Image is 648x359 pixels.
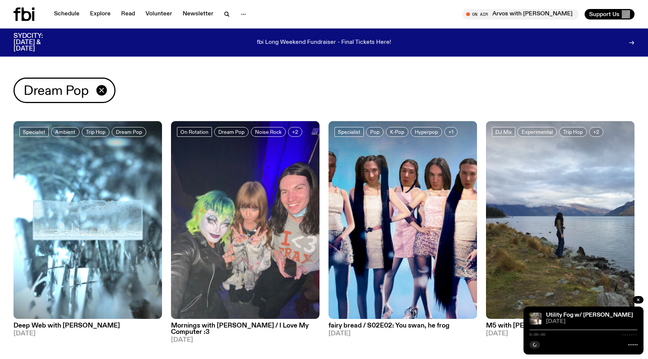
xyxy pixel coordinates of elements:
[448,129,453,135] span: +1
[13,33,61,52] h3: SYDCITY: [DATE] & [DATE]
[117,9,139,19] a: Read
[622,333,637,337] span: -:--:--
[13,319,162,337] a: Deep Web with [PERSON_NAME][DATE]
[328,323,477,329] h3: fairy bread / S02E02: You swan, he frog
[257,39,391,46] p: fbi Long Weekend Fundraiser - Final Tickets Here!
[492,127,515,137] a: DJ Mix
[251,127,286,137] a: Noise Rock
[486,319,634,337] a: M5 with [PERSON_NAME][DATE]
[563,129,583,135] span: Trip Hop
[178,9,218,19] a: Newsletter
[82,127,109,137] a: Trip Hop
[19,127,49,137] a: Specialist
[370,129,379,135] span: Pop
[334,127,364,137] a: Specialist
[13,331,162,337] span: [DATE]
[546,312,633,318] a: Utility Fog w/ [PERSON_NAME]
[85,9,115,19] a: Explore
[55,129,75,135] span: Ambient
[49,9,84,19] a: Schedule
[51,127,79,137] a: Ambient
[585,9,634,19] button: Support Us
[415,129,438,135] span: Hyperpop
[589,11,619,18] span: Support Us
[23,129,45,135] span: Specialist
[180,129,208,135] span: On Rotation
[495,129,512,135] span: DJ Mix
[171,337,319,343] span: [DATE]
[517,127,557,137] a: Experimental
[462,9,579,19] button: On AirArvos with [PERSON_NAME]
[366,127,384,137] a: Pop
[218,129,244,135] span: Dream Pop
[522,129,553,135] span: Experimental
[386,127,408,137] a: K-Pop
[328,331,477,337] span: [DATE]
[171,323,319,335] h3: Mornings with [PERSON_NAME] / I Love My Computer :3
[546,319,637,325] span: [DATE]
[292,129,298,135] span: +2
[411,127,442,137] a: Hyperpop
[486,121,634,319] img: Hannah standing at the base of the lake in Queenstown, NZ. Back is turned, looking into the backd...
[177,127,212,137] a: On Rotation
[593,129,599,135] span: +2
[338,129,360,135] span: Specialist
[116,129,142,135] span: Dream Pop
[112,127,146,137] a: Dream Pop
[171,121,319,319] img: A selfie of Dyan Tai, Ninajirachi and Jim.
[486,323,634,329] h3: M5 with [PERSON_NAME]
[24,83,89,98] span: Dream Pop
[390,129,404,135] span: K-Pop
[288,127,302,137] button: +2
[86,129,105,135] span: Trip Hop
[589,127,603,137] button: +2
[328,319,477,337] a: fairy bread / S02E02: You swan, he frog[DATE]
[486,331,634,337] span: [DATE]
[214,127,249,137] a: Dream Pop
[255,129,282,135] span: Noise Rock
[444,127,457,137] button: +1
[529,333,545,337] span: 0:00:00
[559,127,587,137] a: Trip Hop
[328,121,477,319] img: A very poor photoshop of Jim's face five times onto each of the members of girl group ILLIT.
[171,319,319,343] a: Mornings with [PERSON_NAME] / I Love My Computer :3[DATE]
[13,323,162,329] h3: Deep Web with [PERSON_NAME]
[141,9,177,19] a: Volunteer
